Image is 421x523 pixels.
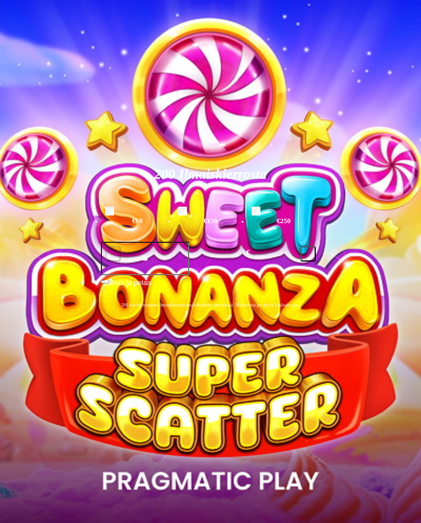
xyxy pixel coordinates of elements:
[300,246,316,261] button: plus icon
[110,276,113,283] span: €
[103,205,172,237] label: €50
[105,246,121,261] button: minus icon
[247,247,250,258] span: €
[104,277,151,297] span: Talleta ja pelaa
[101,277,320,298] button: Talleta ja pelaa
[175,205,245,237] label: €150
[249,205,318,237] label: €250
